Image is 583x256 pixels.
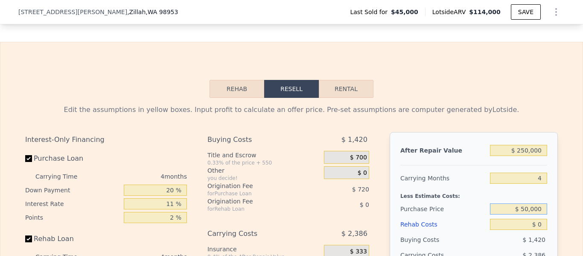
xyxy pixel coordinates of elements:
span: , WA 98953 [146,9,178,15]
div: Other [207,166,321,175]
button: Resell [264,80,319,98]
div: 4 months [94,170,187,183]
span: $ 0 [360,201,369,208]
div: for Rehab Loan [207,206,303,212]
div: 0.33% of the price + 550 [207,159,321,166]
div: Carrying Time [35,170,91,183]
div: Origination Fee [207,197,303,206]
div: Interest Rate [25,197,120,211]
label: Rehab Loan [25,231,120,247]
span: $114,000 [469,9,501,15]
div: for Purchase Loan [207,190,303,197]
div: Rehab Costs [400,217,487,232]
button: SAVE [511,4,541,20]
span: $ 0 [358,169,367,177]
div: Carrying Costs [207,226,303,241]
div: After Repair Value [400,143,487,158]
span: $ 2,386 [341,226,367,241]
span: $ 1,420 [523,236,545,243]
div: Purchase Price [400,201,487,217]
div: Buying Costs [400,232,487,247]
div: Less Estimate Costs: [400,186,547,201]
span: [STREET_ADDRESS][PERSON_NAME] [18,8,127,16]
span: $ 1,420 [341,132,367,147]
input: Purchase Loan [25,155,32,162]
button: Rental [319,80,373,98]
div: Buying Costs [207,132,303,147]
span: $ 333 [350,248,367,256]
div: Interest-Only Financing [25,132,187,147]
span: $ 720 [352,186,369,193]
button: Rehab [210,80,264,98]
span: $ 700 [350,154,367,162]
span: $45,000 [391,8,418,16]
input: Rehab Loan [25,235,32,242]
div: Insurance [207,245,321,253]
div: Down Payment [25,183,120,197]
button: Show Options [548,3,565,21]
div: Origination Fee [207,182,303,190]
div: Points [25,211,120,224]
span: Last Sold for [350,8,391,16]
div: Carrying Months [400,171,487,186]
span: Lotside ARV [432,8,469,16]
div: Edit the assumptions in yellow boxes. Input profit to calculate an offer price. Pre-set assumptio... [25,105,558,115]
span: , Zillah [127,8,178,16]
div: you decide! [207,175,321,182]
div: Title and Escrow [207,151,321,159]
label: Purchase Loan [25,151,120,166]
